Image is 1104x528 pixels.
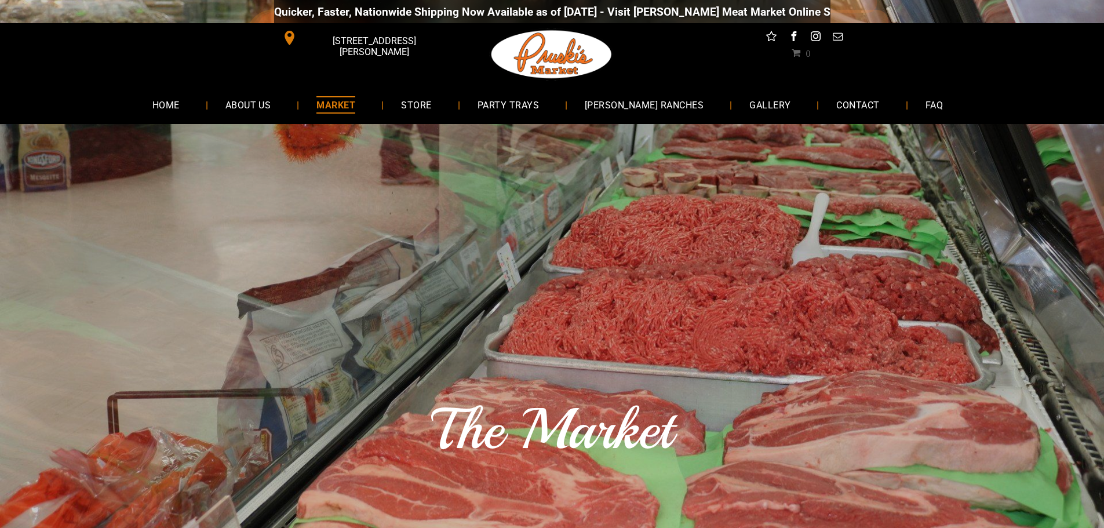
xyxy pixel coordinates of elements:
[135,89,197,120] a: HOME
[732,89,808,120] a: GALLERY
[299,30,449,63] span: [STREET_ADDRESS][PERSON_NAME]
[567,89,721,120] a: [PERSON_NAME] RANCHES
[489,23,614,86] img: Pruski-s+Market+HQ+Logo2-1920w.png
[830,29,845,47] a: email
[819,89,897,120] a: CONTACT
[808,29,823,47] a: instagram
[274,29,451,47] a: [STREET_ADDRESS][PERSON_NAME]
[384,89,449,120] a: STORE
[764,29,779,47] a: Social network
[908,89,960,120] a: FAQ
[299,89,373,120] a: MARKET
[208,89,289,120] a: ABOUT US
[460,89,556,120] a: PARTY TRAYS
[786,29,801,47] a: facebook
[431,394,673,465] span: The Market
[806,48,810,57] span: 0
